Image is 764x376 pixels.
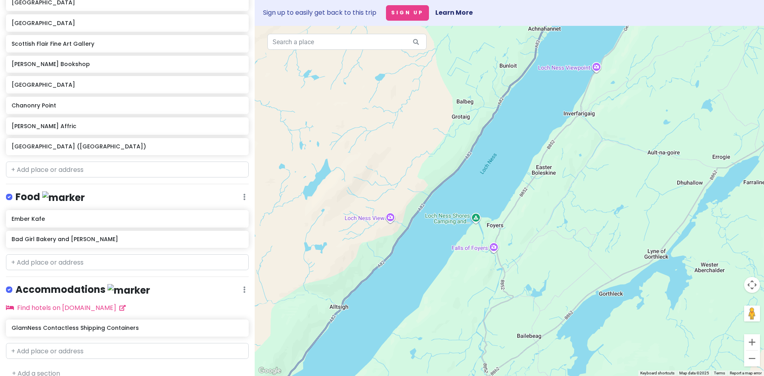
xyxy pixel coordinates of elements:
input: + Add place or address [6,343,249,359]
a: Find hotels on [DOMAIN_NAME] [6,303,126,312]
button: Zoom in [744,334,760,350]
span: Map data ©2025 [679,371,709,375]
a: Terms (opens in new tab) [714,371,725,375]
h6: Bad Girl Bakery and [PERSON_NAME] [12,236,243,243]
input: Search a place [267,34,427,50]
h6: [PERSON_NAME] Bookshop [12,60,243,68]
input: + Add place or address [6,254,249,270]
h4: Accommodations [16,283,150,296]
img: marker [42,191,85,204]
button: Map camera controls [744,277,760,293]
h6: Chanonry Point [12,102,243,109]
h6: [GEOGRAPHIC_DATA] [12,81,243,88]
h6: [GEOGRAPHIC_DATA] ([GEOGRAPHIC_DATA]) [12,143,243,150]
button: Zoom out [744,351,760,366]
input: + Add place or address [6,162,249,177]
button: Sign Up [386,5,429,21]
h6: Ember Kafe [12,215,243,222]
img: marker [107,284,150,296]
button: Drag Pegman onto the map to open Street View [744,306,760,321]
h6: Scottish Flair Fine Art Gallery [12,40,243,47]
a: Report a map error [730,371,762,375]
h6: GlamNess Contactless Shipping Containers [12,324,243,331]
a: Open this area in Google Maps (opens a new window) [257,366,283,376]
img: Google [257,366,283,376]
h6: [GEOGRAPHIC_DATA] [12,19,243,27]
h4: Food [16,191,85,204]
h6: [PERSON_NAME] Affric [12,123,243,130]
a: Learn More [435,8,473,17]
button: Keyboard shortcuts [640,370,674,376]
